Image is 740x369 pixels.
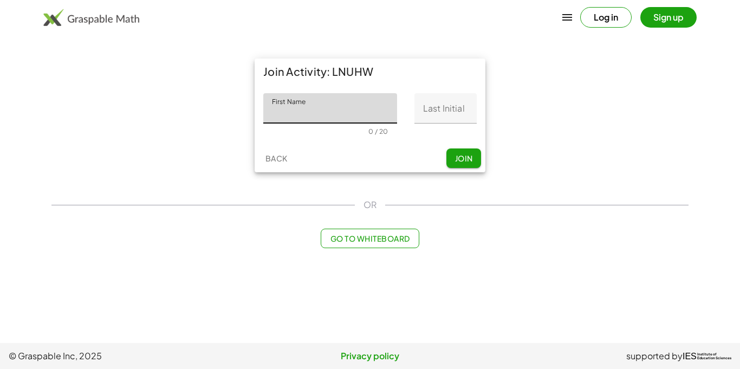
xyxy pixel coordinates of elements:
button: Back [259,148,294,168]
div: 0 / 20 [368,127,388,135]
span: © Graspable Inc, 2025 [9,349,250,362]
button: Join [446,148,481,168]
button: Sign up [640,7,697,28]
span: supported by [626,349,683,362]
a: Privacy policy [250,349,491,362]
span: OR [363,198,377,211]
span: Go to Whiteboard [330,234,410,243]
span: Join [455,153,472,163]
span: Institute of Education Sciences [697,353,731,360]
span: Back [265,153,287,163]
button: Go to Whiteboard [321,229,419,248]
span: IES [683,351,697,361]
a: IESInstitute ofEducation Sciences [683,349,731,362]
button: Log in [580,7,632,28]
div: Join Activity: LNUHW [255,59,485,85]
